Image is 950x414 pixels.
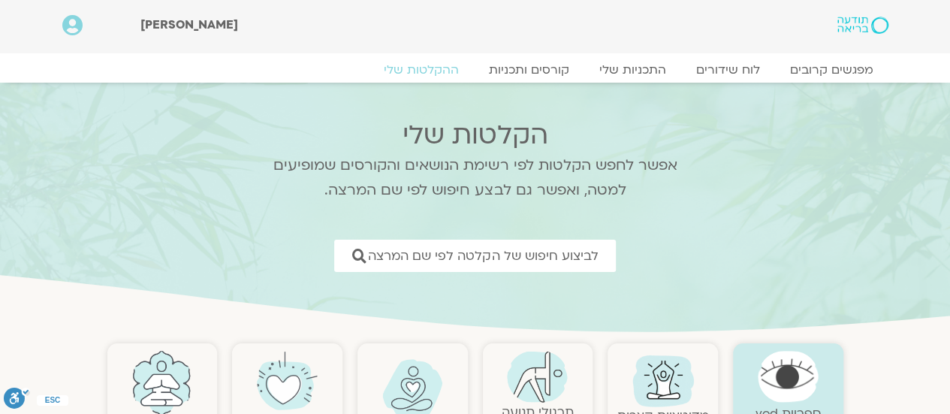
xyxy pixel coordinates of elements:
[775,62,888,77] a: מפגשים קרובים
[474,62,584,77] a: קורסים ותכניות
[369,62,474,77] a: ההקלטות שלי
[334,240,616,272] a: לביצוע חיפוש של הקלטה לפי שם המרצה
[254,120,697,150] h2: הקלטות שלי
[584,62,681,77] a: התכניות שלי
[254,153,697,203] p: אפשר לחפש הקלטות לפי רשימת הנושאים והקורסים שמופיעים למטה, ואפשר גם לבצע חיפוש לפי שם המרצה.
[62,62,888,77] nav: Menu
[140,17,238,33] span: [PERSON_NAME]
[681,62,775,77] a: לוח שידורים
[368,249,598,263] span: לביצוע חיפוש של הקלטה לפי שם המרצה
